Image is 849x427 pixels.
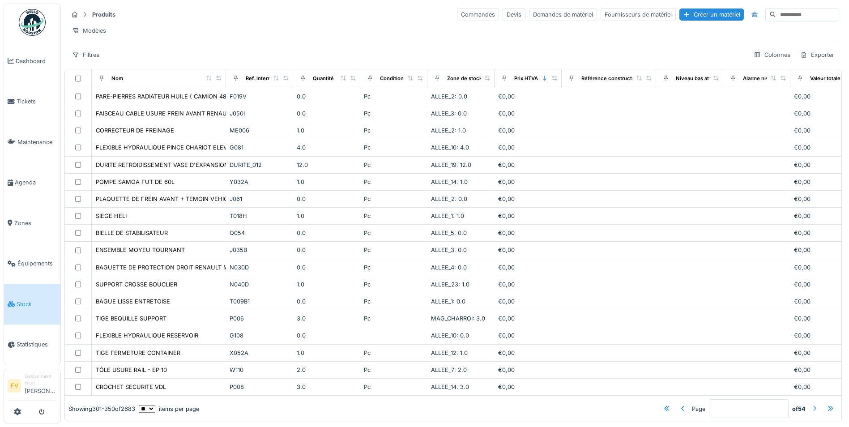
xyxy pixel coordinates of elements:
[364,246,424,254] div: Pc
[364,349,424,357] div: Pc
[96,349,180,357] div: TIGE FERMETURE CONTAINER
[230,366,290,374] div: W110
[364,314,424,323] div: Pc
[19,9,46,36] img: Badge_color-CXgf-gQk.svg
[297,331,357,340] div: 0.0
[498,314,558,323] div: €0,00
[96,383,166,391] div: CROCHET SECURITE VDL
[498,229,558,237] div: €0,00
[230,195,290,203] div: J061
[498,366,558,374] div: €0,00
[230,109,290,118] div: J050I
[96,92,234,101] div: PARE-PIERRES RADIATEUR HUILE ( CAMION 480 )
[810,75,840,82] div: Valeur totale
[792,404,806,413] strong: of 54
[431,264,467,271] span: ALLEE_4: 0.0
[230,280,290,289] div: N040D
[96,246,185,254] div: ENSEMBLE MOYEU TOURNANT
[25,373,57,399] li: [PERSON_NAME]
[230,349,290,357] div: X052A
[364,229,424,237] div: Pc
[498,383,558,391] div: €0,00
[364,297,424,306] div: Pc
[676,75,724,82] div: Niveau bas atteint ?
[230,314,290,323] div: P006
[431,110,467,117] span: ALLEE_3: 0.0
[431,144,469,151] span: ALLEE_10: 4.0
[750,48,794,61] div: Colonnes
[364,280,424,289] div: Pc
[230,383,290,391] div: P008
[8,373,57,401] a: FV Gestionnaire local[PERSON_NAME]
[447,75,491,82] div: Zone de stockage
[4,325,60,365] a: Statistiques
[297,178,357,186] div: 1.0
[679,9,744,21] div: Créer un matériel
[230,212,290,220] div: T018H
[364,161,424,169] div: Pc
[4,243,60,284] a: Équipements
[17,97,57,106] span: Tickets
[364,212,424,220] div: Pc
[297,280,357,289] div: 1.0
[364,263,424,272] div: Pc
[4,203,60,243] a: Zones
[230,143,290,152] div: G081
[17,259,57,268] span: Équipements
[68,24,110,37] div: Modèles
[498,349,558,357] div: €0,00
[230,331,290,340] div: G108
[297,126,357,135] div: 1.0
[89,10,119,19] strong: Produits
[431,298,465,305] span: ALLEE_1: 0.0
[68,404,135,413] div: Showing 301 - 350 of 2683
[692,404,705,413] div: Page
[4,284,60,325] a: Stock
[230,161,290,169] div: DURITE_012
[230,229,290,237] div: Q054
[457,8,499,21] div: Commandes
[498,195,558,203] div: €0,00
[498,109,558,118] div: €0,00
[503,8,525,21] div: Devis
[431,162,471,168] span: ALLEE_19: 12.0
[431,350,468,356] span: ALLEE_12: 1.0
[96,314,166,323] div: TIGE BEQUILLE SUPPORT
[364,178,424,186] div: Pc
[96,143,290,152] div: FLEXIBLE HYDRAULIQUE PINCE CHARIOT ELEVATEUR (3241 ET 3242)
[498,143,558,152] div: €0,00
[431,179,468,185] span: ALLEE_14: 1.0
[139,404,199,413] div: items per page
[96,109,259,118] div: FAISCEAU CABLE USURE FREIN AVANT RENAULT MASTER
[431,315,485,322] span: MAG_CHARROI: 3.0
[431,93,467,100] span: ALLEE_2: 0.0
[230,246,290,254] div: J035B
[96,212,127,220] div: SIEGE HELI
[364,195,424,203] div: Pc
[581,75,640,82] div: Référence constructeur
[297,161,357,169] div: 12.0
[230,126,290,135] div: ME006
[498,280,558,289] div: €0,00
[96,195,252,203] div: PLAQUETTE DE FREIN AVANT + TEMOIN VEHICULE 1129
[8,379,21,393] li: FV
[364,143,424,152] div: Pc
[297,195,357,203] div: 0.0
[25,373,57,387] div: Gestionnaire local
[380,75,422,82] div: Conditionnement
[297,143,357,152] div: 4.0
[431,230,467,236] span: ALLEE_5: 0.0
[514,75,538,82] div: Prix HTVA
[297,92,357,101] div: 0.0
[431,213,464,219] span: ALLEE_1: 1.0
[498,297,558,306] div: €0,00
[364,92,424,101] div: Pc
[431,332,469,339] span: ALLEE_10: 0.0
[96,331,198,340] div: FLEXIBLE HYDRAULIQUE RESERVOIR
[364,126,424,135] div: Pc
[96,366,167,374] div: TÔLE USURE RAIL - EP 10
[601,8,676,21] div: Fournisseurs de matériel
[498,178,558,186] div: €0,00
[15,178,57,187] span: Agenda
[431,281,469,288] span: ALLEE_23: 1.0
